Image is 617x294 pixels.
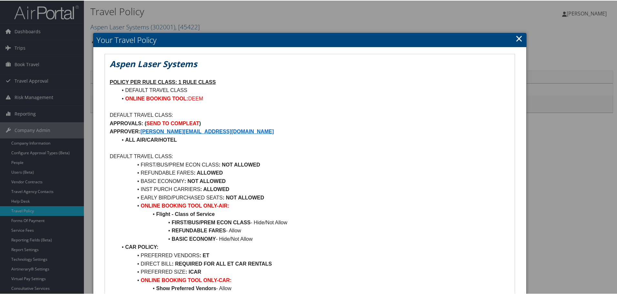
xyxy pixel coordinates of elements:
[117,185,510,193] li: INST PURCH CARRIERS
[110,128,140,134] strong: APPROVER:
[117,226,510,234] li: - Allow
[117,168,510,177] li: REFUNDABLE FARES
[199,120,201,126] strong: )
[141,202,229,208] strong: ONLINE BOOKING TOOL ONLY-AIR:
[110,110,510,119] p: DEFAULT TRAVEL CLASS:
[117,86,510,94] li: DEFAULT TRAVEL CLASS
[186,269,201,274] strong: : ICAR
[172,227,226,233] strong: REFUNDABLE FARES
[156,285,216,290] strong: Show Preferred Vendors
[141,277,232,282] strong: ONLINE BOOKING TOOL ONLY-CAR:
[172,219,250,225] strong: FIRST/BUS/PREM ECON CLASS
[93,32,526,46] h2: Your Travel Policy
[125,95,188,101] strong: ONLINE BOOKING TOOL:
[140,128,274,134] a: [PERSON_NAME][EMAIL_ADDRESS][DOMAIN_NAME]
[117,160,510,168] li: FIRST/BUS/PREM ECON CLASS
[515,31,523,44] a: Close
[156,211,215,216] strong: Flight - Class of Service
[172,236,216,241] strong: BASIC ECONOMY
[223,194,264,200] strong: : NOT ALLOWED
[219,161,260,167] strong: : NOT ALLOWED
[117,234,510,243] li: - Hide/Not Allow
[117,251,510,259] li: PREFERRED VENDORS
[110,79,216,84] u: POLICY PER RULE CLASS: 1 RULE CLASS
[117,177,510,185] li: BASIC ECONOMY
[117,259,510,268] li: DIRECT BILL
[117,267,510,276] li: PREFERRED SIZE
[117,218,510,226] li: - Hide/Not Allow
[125,137,177,142] strong: ALL AIR/CAR/HOTEL
[200,186,229,191] strong: : ALLOWED
[199,252,209,258] strong: : ET
[146,120,199,126] strong: SEND TO COMPLEAT
[184,178,226,183] strong: : NOT ALLOWED
[117,284,510,292] li: - Allow
[110,152,510,160] p: DEFAULT TRAVEL CLASS:
[194,169,223,175] strong: : ALLOWED
[117,193,510,201] li: EARLY BIRD/PURCHASED SEATS
[110,57,197,69] em: Aspen Laser Systems
[172,260,272,266] strong: : REQUIRED FOR ALL ET CAR RENTALS
[110,120,146,126] strong: APPROVALS: (
[125,244,158,249] strong: CAR POLICY:
[188,95,203,101] span: DEEM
